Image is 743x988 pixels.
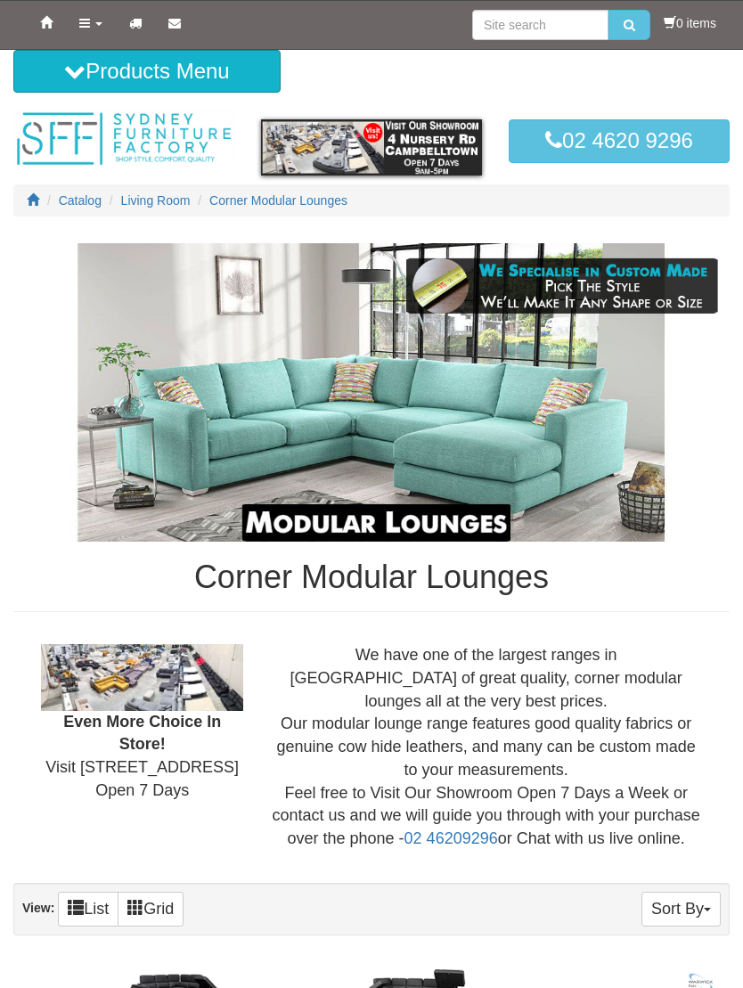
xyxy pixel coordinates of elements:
[118,892,184,927] a: Grid
[404,829,498,847] a: 02 46209296
[509,119,730,162] a: 02 4620 9296
[257,644,715,850] div: We have one of the largest ranges in [GEOGRAPHIC_DATA] of great quality, corner modular lounges a...
[13,110,234,167] img: Sydney Furniture Factory
[22,901,54,915] strong: View:
[63,713,221,754] b: Even More Choice In Store!
[13,559,730,595] h1: Corner Modular Lounges
[13,243,730,542] img: Corner Modular Lounges
[664,14,716,32] li: 0 items
[41,644,243,710] img: Showroom
[472,10,608,40] input: Site search
[59,193,102,208] a: Catalog
[13,50,281,93] button: Products Menu
[58,892,118,927] a: List
[28,644,257,802] div: Visit [STREET_ADDRESS] Open 7 Days
[209,193,347,208] a: Corner Modular Lounges
[121,193,191,208] a: Living Room
[641,892,721,927] button: Sort By
[261,119,482,175] img: showroom.gif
